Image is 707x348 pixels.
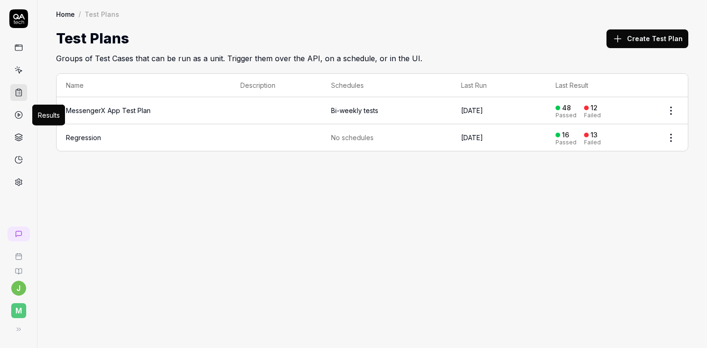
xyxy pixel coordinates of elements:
th: Last Run [452,74,546,97]
button: M [4,296,33,320]
div: 16 [562,131,569,139]
div: Test Plans [85,9,119,19]
div: Failed [584,113,601,118]
time: [DATE] [461,107,483,114]
th: Description [231,74,322,97]
th: Name [57,74,231,97]
th: Schedules [322,74,452,97]
th: Last Result [546,74,654,97]
span: M [11,303,26,318]
time: [DATE] [461,134,483,142]
div: 13 [591,131,598,139]
a: Book a call with us [4,245,33,260]
h1: Test Plans [56,28,129,49]
a: Home [56,9,75,19]
div: 12 [591,104,598,112]
a: Regression [66,134,101,142]
a: Documentation [4,260,33,275]
button: j [11,281,26,296]
button: Create Test Plan [606,29,688,48]
h2: Groups of Test Cases that can be run as a unit. Trigger them over the API, on a schedule, or in t... [56,49,688,64]
a: MessengerX App Test Plan [66,107,151,114]
div: Passed [555,113,577,118]
div: Failed [584,140,601,145]
span: No schedules [331,133,374,142]
div: Passed [555,140,577,145]
a: New conversation [7,227,30,241]
div: 48 [562,104,571,112]
div: Bi-weekly tests [331,106,378,115]
div: Results [38,110,60,120]
div: / [79,9,81,19]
